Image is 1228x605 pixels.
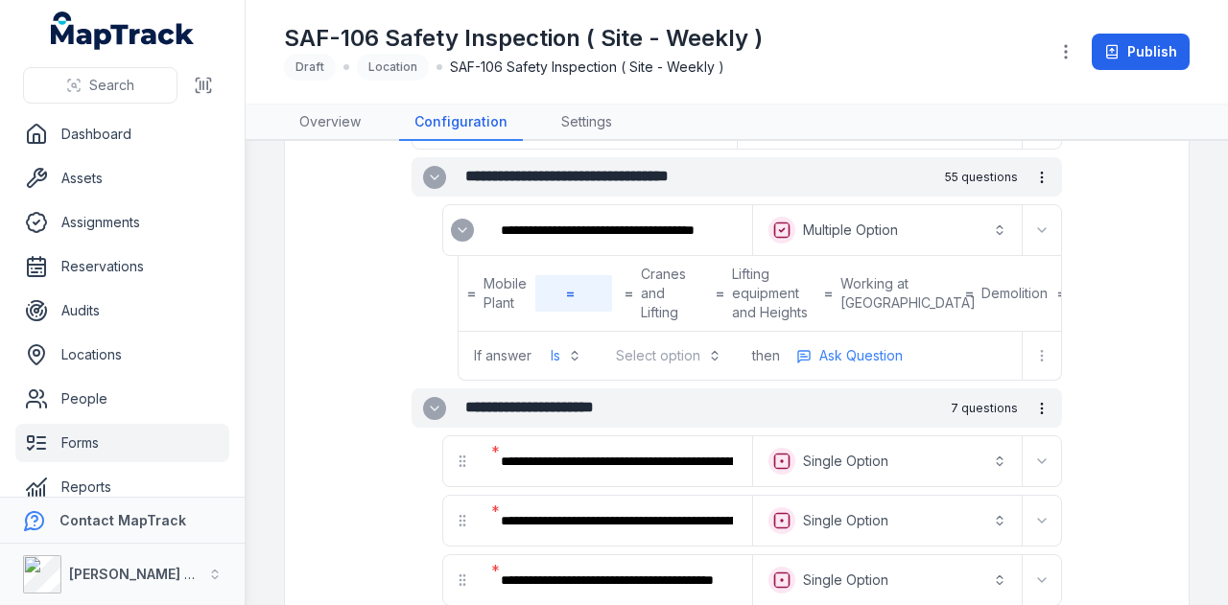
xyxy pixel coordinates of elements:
[757,209,1018,251] button: Multiple Option
[703,256,831,331] button: =Lifting equipment and Heights
[981,284,1048,303] span: Demolition
[69,566,226,582] strong: [PERSON_NAME] Group
[284,105,376,141] a: Overview
[485,209,748,251] div: :ret:-form-item-label
[1027,446,1057,477] button: Expand
[732,265,818,322] span: Lifting equipment and Heights
[455,572,470,588] svg: drag
[1092,34,1190,70] button: Publish
[423,397,446,420] button: Expand
[1027,340,1057,371] button: more-detail
[467,284,476,303] strong: =
[604,338,733,373] button: Select option
[443,561,482,599] div: drag
[455,454,470,469] svg: drag
[831,266,968,321] button: =Working at [GEOGRAPHIC_DATA]
[965,284,974,303] strong: =
[399,105,523,141] a: Configuration
[15,291,229,330] a: Audits
[443,442,482,480] div: drag
[89,76,134,95] span: Search
[546,105,627,141] a: Settings
[641,265,691,322] span: Cranes and Lifting
[484,274,527,313] span: Mobile Plant
[284,23,763,54] h1: SAF-106 Safety Inspection ( Site - Weekly )
[474,346,531,365] span: If answer
[51,12,195,50] a: MapTrack
[612,256,703,331] button: =Cranes and Lifting
[357,54,429,81] div: Location
[788,341,911,370] button: more-detail
[1027,505,1057,536] button: Expand
[459,266,535,321] button: =Mobile Plant
[15,159,229,198] a: Assets
[15,203,229,242] a: Assignments
[951,401,1018,416] span: 7 questions
[1026,392,1058,425] button: more-detail
[485,500,748,542] div: :rkh:-form-item-label
[23,67,177,104] button: Search
[284,54,336,81] div: Draft
[15,336,229,374] a: Locations
[451,219,474,242] button: Expand
[535,275,612,312] button: =
[15,424,229,462] a: Forms
[15,115,229,153] a: Dashboard
[1027,215,1057,245] button: Expand
[1057,284,1066,303] strong: =
[485,559,748,601] div: :rkn:-form-item-label
[757,500,1018,542] button: Single Option
[443,211,482,249] div: :res:-form-item-label
[15,380,229,418] a: People
[752,346,780,365] span: then
[566,284,575,303] strong: =
[757,440,1018,482] button: Single Option
[1026,161,1058,194] button: more-detail
[485,440,748,482] div: :rkb:-form-item-label
[840,274,976,313] span: Working at [GEOGRAPHIC_DATA]
[1027,565,1057,595] button: Expand
[15,468,229,506] a: Reports
[968,275,1045,312] button: =Demolition
[1045,256,1216,331] button: =Testing and Tagging (includes scaffolding)
[716,284,724,303] strong: =
[945,170,1018,185] span: 55 questions
[625,284,633,303] strong: =
[59,512,186,528] strong: Contact MapTrack
[450,58,724,77] span: SAF-106 Safety Inspection ( Site - Weekly )
[819,346,903,365] span: Ask Question
[539,338,593,373] button: Is
[757,559,1018,601] button: Single Option
[15,247,229,286] a: Reservations
[423,166,446,189] button: Expand
[824,284,833,303] strong: =
[443,501,482,540] div: drag
[455,513,470,528] svg: drag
